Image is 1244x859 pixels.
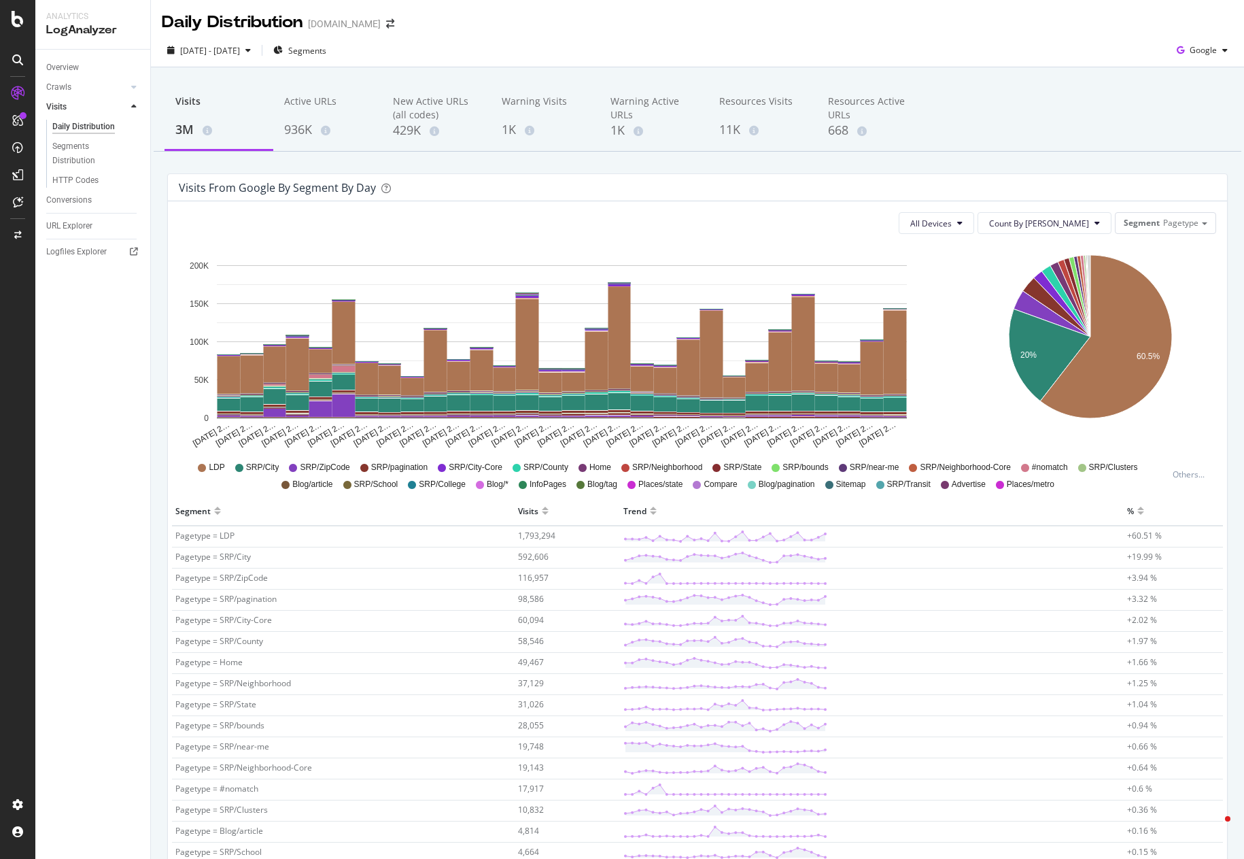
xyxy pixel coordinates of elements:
[354,479,398,490] span: SRP/School
[704,479,737,490] span: Compare
[284,95,371,120] div: Active URLs
[175,635,263,647] span: Pagetype = SRP/County
[1198,813,1230,845] iframe: Intercom live chat
[46,80,71,95] div: Crawls
[518,720,544,731] span: 28,055
[190,299,209,309] text: 150K
[46,245,107,259] div: Logfiles Explorer
[175,551,251,562] span: Pagetype = SRP/City
[610,95,697,122] div: Warning Active URLs
[1127,530,1162,541] span: +60.51 %
[46,193,92,207] div: Conversions
[371,462,428,473] span: SRP/pagination
[175,698,256,710] span: Pagetype = SRP/State
[518,698,544,710] span: 31,026
[967,245,1214,449] svg: A chart.
[1173,469,1211,480] div: Others...
[175,677,291,689] span: Pagetype = SRP/Neighborhood
[1089,462,1138,473] span: SRP/Clusters
[1137,352,1160,362] text: 60.5%
[175,762,312,773] span: Pagetype = SRP/Neighborhood-Core
[46,193,141,207] a: Conversions
[1127,656,1157,668] span: +1.66 %
[989,218,1089,229] span: Count By Day
[175,783,258,794] span: Pagetype = #nomatch
[46,245,141,259] a: Logfiles Explorer
[1127,698,1157,710] span: +1.04 %
[175,614,272,626] span: Pagetype = SRP/City-Core
[1127,720,1157,731] span: +0.94 %
[393,122,480,139] div: 429K
[502,95,589,120] div: Warning Visits
[518,656,544,668] span: 49,467
[1007,479,1054,490] span: Places/metro
[175,121,262,139] div: 3M
[828,122,915,139] div: 668
[52,120,141,134] a: Daily Distribution
[46,61,79,75] div: Overview
[175,500,211,522] div: Segment
[850,462,899,473] span: SRP/near-me
[190,261,209,271] text: 200K
[175,846,262,858] span: Pagetype = SRP/School
[782,462,828,473] span: SRP/bounds
[1127,825,1157,837] span: +0.16 %
[759,479,815,490] span: Blog/pagination
[175,530,235,541] span: Pagetype = LDP
[190,337,209,347] text: 100K
[52,173,99,188] div: HTTP Codes
[518,677,544,689] span: 37,129
[723,462,761,473] span: SRP/State
[162,39,256,61] button: [DATE] - [DATE]
[623,500,646,522] div: Trend
[246,462,279,473] span: SRP/City
[518,500,538,522] div: Visits
[610,122,697,139] div: 1K
[638,479,683,490] span: Places/state
[719,121,806,139] div: 11K
[518,530,555,541] span: 1,793,294
[175,656,243,668] span: Pagetype = Home
[1127,500,1134,522] div: %
[175,720,264,731] span: Pagetype = SRP/bounds
[518,572,549,584] span: 116,957
[46,22,139,38] div: LogAnalyzer
[518,635,544,647] span: 58,546
[1127,762,1157,773] span: +0.64 %
[386,19,394,29] div: arrow-right-arrow-left
[175,825,263,837] span: Pagetype = Blog/article
[502,121,589,139] div: 1K
[518,846,539,858] span: 4,664
[268,39,332,61] button: Segments
[518,804,544,815] span: 10,832
[836,479,866,490] span: Sitemap
[46,100,67,114] div: Visits
[46,11,139,22] div: Analytics
[292,479,332,490] span: Blog/article
[1127,677,1157,689] span: +1.25 %
[46,80,127,95] a: Crawls
[632,462,702,473] span: SRP/Neighborhood
[288,45,326,56] span: Segments
[46,61,141,75] a: Overview
[920,462,1010,473] span: SRP/Neighborhood-Core
[1127,614,1157,626] span: +2.02 %
[1163,217,1198,229] span: Pagetype
[1127,551,1162,562] span: +19.99 %
[449,462,502,473] span: SRP/City-Core
[887,479,931,490] span: SRP/Transit
[1032,462,1068,473] span: #nomatch
[209,462,224,473] span: LDP
[46,100,127,114] a: Visits
[1190,44,1217,56] span: Google
[899,212,974,234] button: All Devices
[52,120,115,134] div: Daily Distribution
[523,462,568,473] span: SRP/County
[175,804,268,815] span: Pagetype = SRP/Clusters
[518,825,539,837] span: 4,814
[179,245,946,449] svg: A chart.
[175,593,277,605] span: Pagetype = SRP/pagination
[204,414,209,423] text: 0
